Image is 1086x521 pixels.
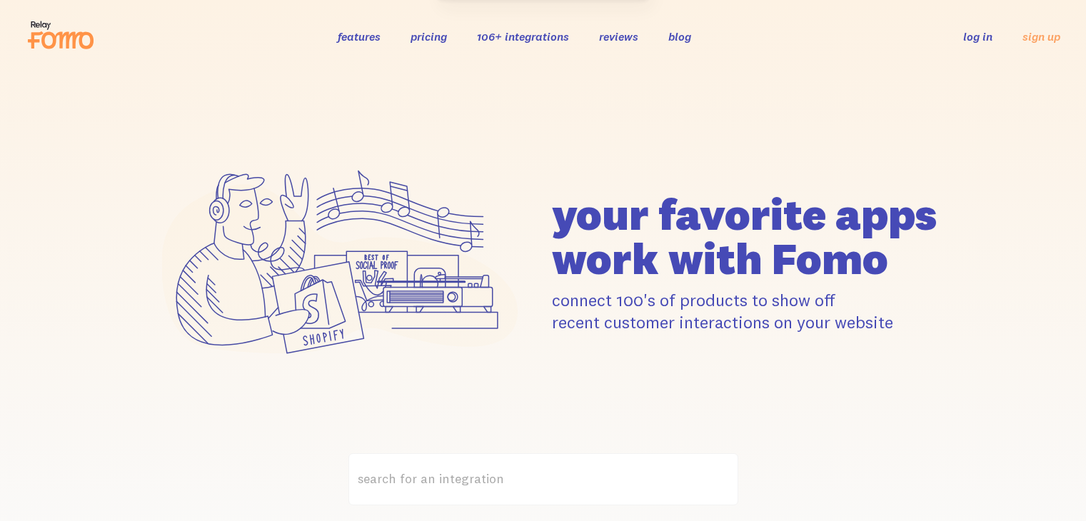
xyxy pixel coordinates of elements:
a: pricing [411,29,447,44]
a: sign up [1022,29,1060,44]
a: features [338,29,381,44]
a: 106+ integrations [477,29,569,44]
a: blog [668,29,691,44]
a: reviews [599,29,638,44]
a: log in [963,29,992,44]
h1: your favorite apps work with Fomo [552,192,942,280]
p: connect 100's of products to show off recent customer interactions on your website [552,289,942,333]
label: search for an integration [348,453,738,505]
